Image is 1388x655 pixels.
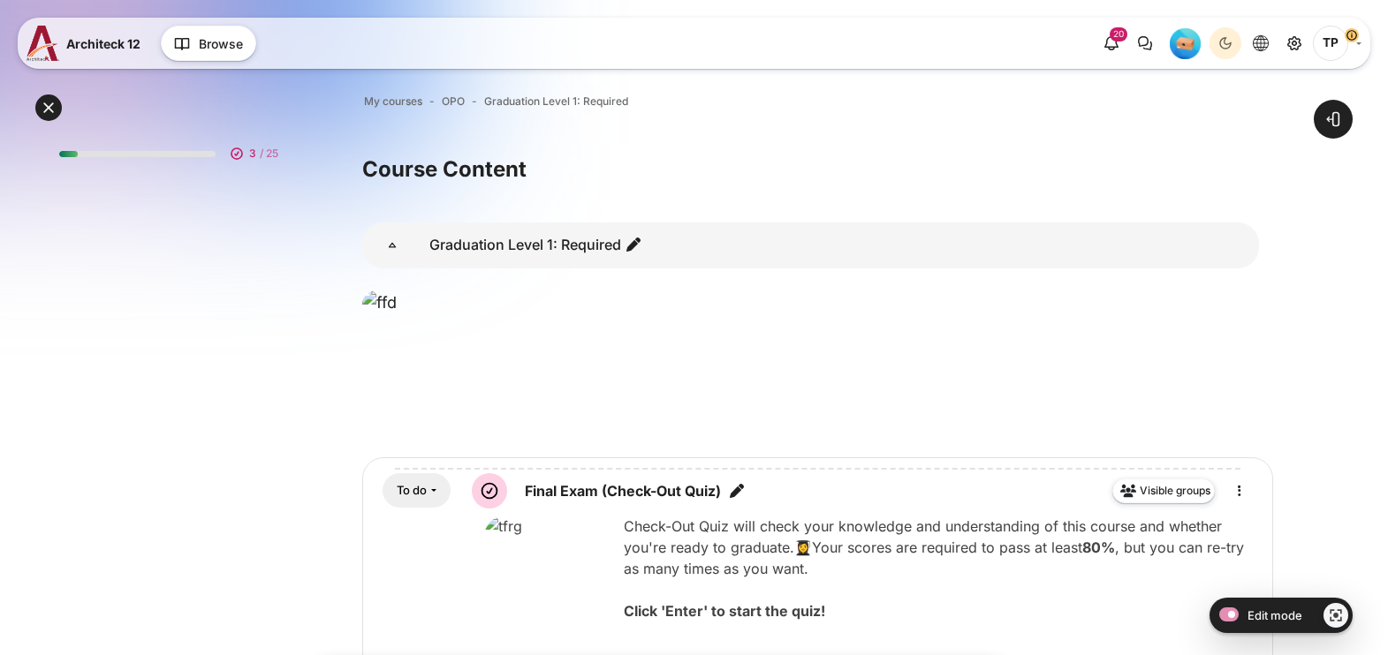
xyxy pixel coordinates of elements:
[362,155,1273,183] h3: Course Content
[1324,603,1348,628] a: Show/Hide - Region
[1278,27,1310,59] a: Site administration
[1110,27,1127,41] div: 20
[383,473,451,508] div: Completion requirements for Final Exam (Check-Out Quiz)
[1245,27,1277,59] button: Languages
[27,26,59,61] img: A12
[728,482,746,500] i: Edit title
[45,127,300,171] a: 3 / 25
[1313,26,1361,61] a: User menu
[260,146,278,162] span: / 25
[364,94,422,109] a: My courses
[66,34,140,53] span: Architeck 12
[1229,480,1250,501] i: Edit
[408,29,498,58] a: My courses
[484,516,617,648] img: tfrg
[624,602,825,620] strong: Click 'Enter' to start the quiz!
[383,473,451,508] button: To do
[161,26,256,61] button: Browse
[249,146,256,162] span: 3
[362,222,422,268] a: Graduation Level 1: Required
[1129,27,1161,59] button: There are 0 unread conversations
[625,236,642,253] i: Edit section name
[500,29,655,58] a: AI tools administration
[383,237,401,254] span: Collapse
[484,94,628,109] a: Graduation Level 1: Required
[264,29,319,58] a: Home
[1163,27,1208,59] a: Level #1
[1140,483,1210,499] span: Visible groups
[472,473,507,508] img: Quiz icon
[1212,30,1239,56] div: Dark Mode
[525,480,721,501] a: Final Exam (Check-Out Quiz)
[1101,538,1115,556] strong: %
[1096,27,1127,59] div: Show notification window with 20 new notifications
[1313,26,1348,61] span: Thanyaphon Pongpaichet
[1120,483,1136,499] img: Visible groups
[484,516,1257,621] p: Check-Out Quiz will check your knowledge and understanding of this course and whether you're read...
[1170,27,1201,59] div: Level #1
[1170,28,1201,59] img: Level #1
[442,94,465,109] a: OPO
[59,151,78,157] div: 12%
[1082,538,1101,556] strong: 80
[27,26,148,61] a: A12 A12 Architeck 12
[429,236,642,253] a: Graduation Level 1: Required
[1248,608,1302,622] span: Edit mode
[321,29,406,58] a: Dashboard
[199,34,243,53] span: Browse
[1112,478,1215,503] button: Visible groups
[1222,473,1257,508] a: Edit
[1210,27,1241,59] button: Light Mode Dark Mode
[656,29,794,58] a: Reports & Analytics
[362,290,1273,433] img: ffd
[362,90,1273,113] nav: Navigation bar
